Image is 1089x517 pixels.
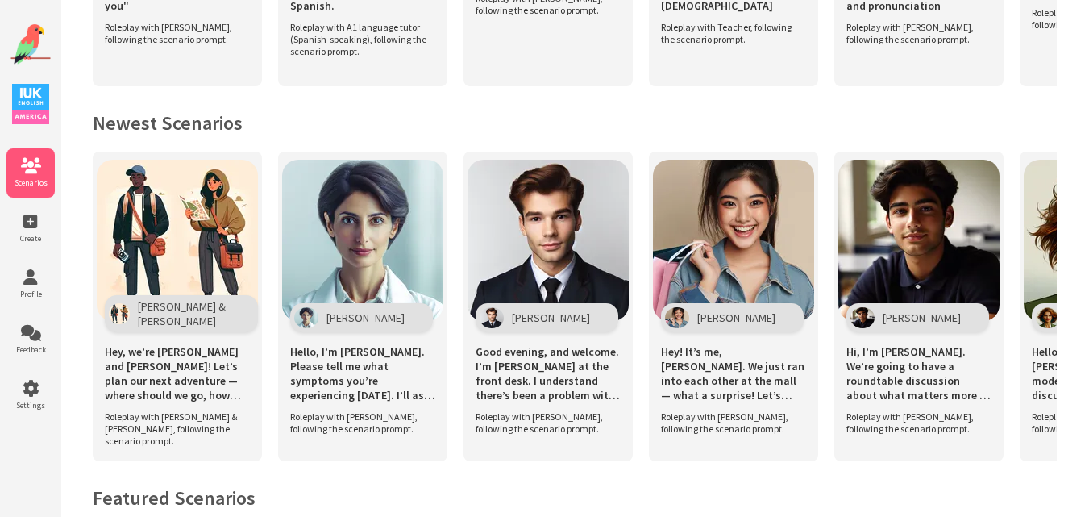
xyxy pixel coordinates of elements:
[476,411,613,435] span: Roleplay with [PERSON_NAME], following the scenario prompt.
[6,177,55,188] span: Scenarios
[6,289,55,299] span: Profile
[93,110,1057,136] h2: Newest Scenarios
[105,344,250,402] span: Hey, we’re [PERSON_NAME] and [PERSON_NAME]! Let’s plan our next adventure — where should we go, h...
[846,411,983,435] span: Roleplay with [PERSON_NAME], following the scenario prompt.
[661,411,798,435] span: Roleplay with [PERSON_NAME], following the scenario prompt.
[6,233,55,244] span: Create
[1036,307,1060,328] img: Character
[294,307,318,328] img: Character
[846,344,991,402] span: Hi, I’m [PERSON_NAME]. We’re going to have a roundtable discussion about what matters more — educ...
[883,311,961,325] span: [PERSON_NAME]
[93,486,1057,511] h2: Featured Scenarios
[105,21,242,45] span: Roleplay with [PERSON_NAME], following the scenario prompt.
[109,303,130,324] img: Character
[468,160,629,321] img: Scenario Image
[282,160,443,321] img: Scenario Image
[665,307,689,328] img: Character
[105,411,242,447] span: Roleplay with [PERSON_NAME] & [PERSON_NAME], following the scenario prompt.
[97,160,258,321] img: Scenario Image
[838,160,1000,321] img: Scenario Image
[290,21,427,57] span: Roleplay with A1 language tutor (Spanish-speaking), following the scenario prompt.
[138,299,230,328] span: [PERSON_NAME] & [PERSON_NAME]
[661,21,798,45] span: Roleplay with Teacher, following the scenario prompt.
[326,311,405,325] span: [PERSON_NAME]
[476,344,621,402] span: Good evening, and welcome. I’m [PERSON_NAME] at the front desk. I understand there’s been a probl...
[661,344,806,402] span: Hey! It’s me, [PERSON_NAME]. We just ran into each other at the mall — what a surprise! Let’s cat...
[697,311,775,325] span: [PERSON_NAME]
[653,160,814,321] img: Scenario Image
[480,307,504,328] img: Character
[12,84,49,124] img: IUK Logo
[290,411,427,435] span: Roleplay with [PERSON_NAME], following the scenario prompt.
[290,344,435,402] span: Hello, I’m [PERSON_NAME]. Please tell me what symptoms you’re experiencing [DATE]. I’ll ask you a...
[846,21,983,45] span: Roleplay with [PERSON_NAME], following the scenario prompt.
[850,307,875,328] img: Character
[6,344,55,355] span: Feedback
[512,311,590,325] span: [PERSON_NAME]
[10,24,51,65] img: Website Logo
[6,400,55,411] span: Settings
